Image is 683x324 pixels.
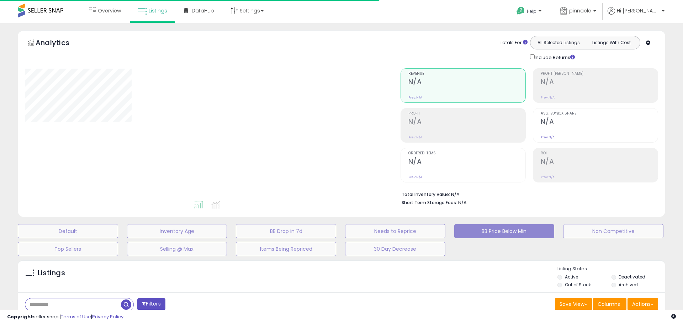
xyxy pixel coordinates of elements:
[149,7,167,14] span: Listings
[127,224,227,238] button: Inventory Age
[408,135,422,139] small: Prev: N/A
[7,314,123,320] div: seller snap | |
[408,118,525,127] h2: N/A
[525,53,583,61] div: Include Returns
[7,313,33,320] strong: Copyright
[454,224,555,238] button: BB Price Below Min
[127,242,227,256] button: Selling @ Max
[563,224,663,238] button: Non Competitive
[36,38,83,49] h5: Analytics
[541,152,658,155] span: ROI
[18,224,118,238] button: Default
[541,135,555,139] small: Prev: N/A
[402,191,450,197] b: Total Inventory Value:
[569,7,591,14] span: pinnacle
[345,224,445,238] button: Needs to Reprice
[458,199,467,206] span: N/A
[617,7,660,14] span: Hi [PERSON_NAME]
[532,38,585,47] button: All Selected Listings
[402,190,653,198] li: N/A
[500,39,528,46] div: Totals For
[408,112,525,116] span: Profit
[516,6,525,15] i: Get Help
[236,224,336,238] button: BB Drop in 7d
[192,7,214,14] span: DataHub
[541,72,658,76] span: Profit [PERSON_NAME]
[408,72,525,76] span: Revenue
[541,175,555,179] small: Prev: N/A
[541,95,555,100] small: Prev: N/A
[541,112,658,116] span: Avg. Buybox Share
[511,1,549,23] a: Help
[18,242,118,256] button: Top Sellers
[608,7,665,23] a: Hi [PERSON_NAME]
[345,242,445,256] button: 30 Day Decrease
[408,95,422,100] small: Prev: N/A
[541,158,658,167] h2: N/A
[527,8,536,14] span: Help
[408,78,525,87] h2: N/A
[408,158,525,167] h2: N/A
[236,242,336,256] button: Items Being Repriced
[585,38,638,47] button: Listings With Cost
[541,78,658,87] h2: N/A
[541,118,658,127] h2: N/A
[98,7,121,14] span: Overview
[408,152,525,155] span: Ordered Items
[402,200,457,206] b: Short Term Storage Fees:
[408,175,422,179] small: Prev: N/A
